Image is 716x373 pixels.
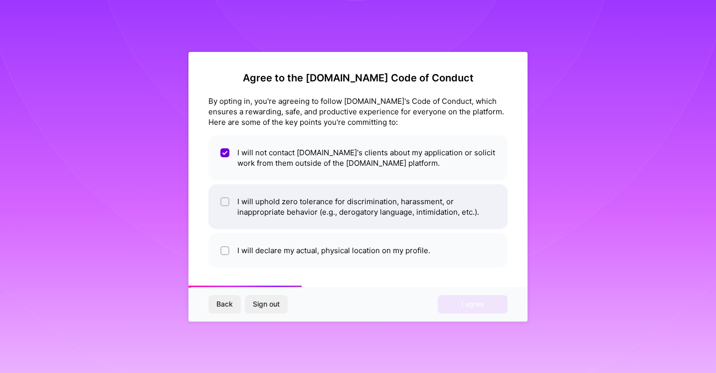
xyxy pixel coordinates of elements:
[208,295,241,313] button: Back
[208,233,508,268] li: I will declare my actual, physical location on my profile.
[208,184,508,229] li: I will uphold zero tolerance for discrimination, harassment, or inappropriate behavior (e.g., der...
[208,135,508,180] li: I will not contact [DOMAIN_NAME]'s clients about my application or solicit work from them outside...
[245,295,288,313] button: Sign out
[253,299,280,309] span: Sign out
[216,299,233,309] span: Back
[208,96,508,127] div: By opting in, you're agreeing to follow [DOMAIN_NAME]'s Code of Conduct, which ensures a rewardin...
[208,72,508,84] h2: Agree to the [DOMAIN_NAME] Code of Conduct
